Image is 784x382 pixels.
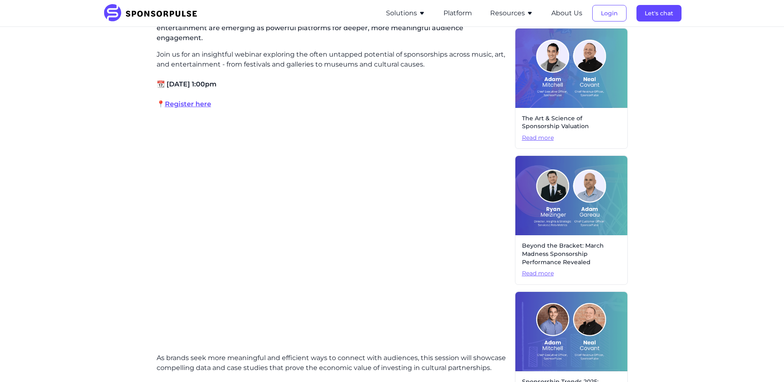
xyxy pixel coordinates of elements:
button: Let's chat [636,5,682,21]
button: Solutions [386,8,425,18]
p: Join us for an insightful webinar exploring the often untapped potential of sponsorships across m... [157,50,508,69]
button: Login [592,5,627,21]
button: Platform [443,8,472,18]
img: Webinar: Sponsorship Trends 2025: Emerging Opportunities & Winning Strategies [515,292,627,371]
button: Resources [490,8,533,18]
span: Read more [522,134,621,142]
p: As brands look beyond traditional sports sponsorships, cultural partnerships in music, art, and e... [157,10,508,50]
a: Let's chat [636,10,682,17]
a: Login [592,10,627,17]
img: SponsorPulse [103,4,203,22]
a: The Art & Science of Sponsorship ValuationRead more [515,28,628,149]
span: Beyond the Bracket: March Madness Sponsorship Performance Revealed [522,242,621,266]
a: Platform [443,10,472,17]
span: 📆 [DATE] 1:00pm [157,80,217,88]
a: Beyond the Bracket: March Madness Sponsorship Performance RevealedRead more [515,155,628,284]
iframe: Chat Widget [743,342,784,382]
span: Read more [522,270,621,278]
img: On-Demand-Webinar Cover Image [515,29,627,108]
a: Register here [165,100,211,108]
button: About Us [551,8,582,18]
span: The Art & Science of Sponsorship Valuation [522,115,621,131]
span: 📍 [157,100,165,108]
p: As brands seek more meaningful and efficient ways to connect with audiences, this session will sh... [157,353,508,373]
a: About Us [551,10,582,17]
